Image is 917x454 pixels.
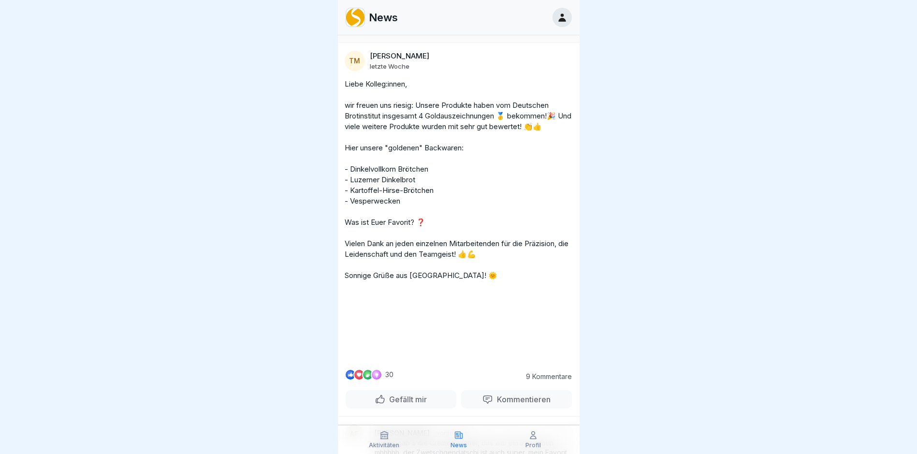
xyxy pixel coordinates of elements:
[345,79,573,281] p: Liebe Kolleg:innen, wir freuen uns riesig: Unsere Produkte haben vom Deutschen Brotinstitut insge...
[345,51,365,71] div: TM
[519,373,572,381] p: 9 Kommentare
[525,442,541,449] p: Profil
[370,62,409,70] p: letzte Woche
[346,8,364,27] img: nwwaxdipndqi2em8zt3fdwml.png
[369,442,399,449] p: Aktivitäten
[493,395,551,404] p: Kommentieren
[345,425,364,444] div: AF
[385,371,393,379] p: 30
[451,442,467,449] p: News
[385,395,427,404] p: Gefällt mir
[369,11,398,24] p: News
[370,52,429,60] p: [PERSON_NAME]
